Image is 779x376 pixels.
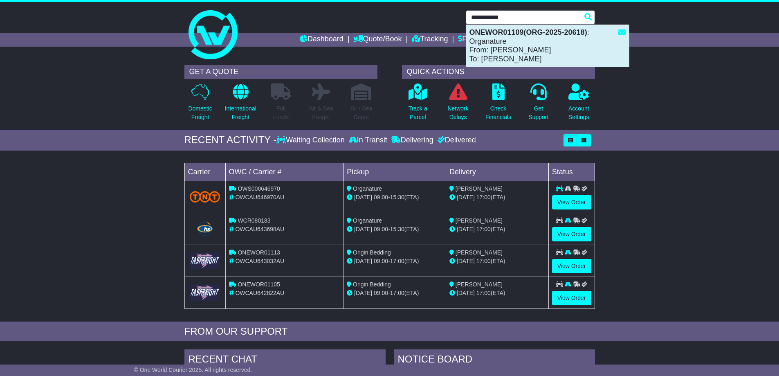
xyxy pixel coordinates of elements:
a: Track aParcel [408,83,428,126]
div: (ETA) [449,193,545,202]
img: TNT_Domestic.png [190,191,220,202]
p: Track a Parcel [409,104,427,122]
span: [PERSON_NAME] [456,185,503,192]
span: [PERSON_NAME] [456,281,503,288]
span: OWCAU643032AU [235,258,284,264]
a: NetworkDelays [447,83,469,126]
span: 17:00 [476,258,491,264]
span: Origin Bedding [353,281,391,288]
span: [DATE] [457,290,475,296]
a: View Order [552,259,591,273]
span: ONEWOR01113 [238,249,280,256]
span: Organature [353,185,382,192]
a: Tracking [412,33,448,47]
span: Organature [353,217,382,224]
div: RECENT ACTIVITY - [184,134,277,146]
p: Domestic Freight [188,104,212,122]
a: Financials [458,33,495,47]
strong: ONEWOR01109(ORG-2025-20618) [469,28,587,36]
span: 09:00 [374,194,388,200]
span: 15:30 [390,226,404,232]
div: - (ETA) [347,289,442,297]
a: View Order [552,227,591,241]
span: 17:00 [476,226,491,232]
span: 09:00 [374,258,388,264]
span: © One World Courier 2025. All rights reserved. [134,367,252,373]
img: GetCarrierServiceLogo [190,284,220,300]
span: [DATE] [457,226,475,232]
span: WCR080183 [238,217,270,224]
div: Delivered [436,136,476,145]
span: Origin Bedding [353,249,391,256]
div: Waiting Collection [276,136,346,145]
div: - (ETA) [347,225,442,234]
p: Account Settings [568,104,589,122]
span: 09:00 [374,290,388,296]
div: GET A QUOTE [184,65,377,79]
span: 17:00 [476,194,491,200]
div: - (ETA) [347,257,442,266]
span: ONEWOR01105 [238,281,280,288]
img: Hunter_Express.png [196,221,214,237]
span: [DATE] [354,194,372,200]
td: Delivery [446,163,548,181]
a: InternationalFreight [224,83,257,126]
p: Full Loads [271,104,291,122]
span: OWCAU646970AU [235,194,284,200]
a: GetSupport [528,83,549,126]
div: (ETA) [449,257,545,266]
td: Carrier [184,163,225,181]
span: 17:00 [390,290,404,296]
span: [PERSON_NAME] [456,249,503,256]
div: QUICK ACTIONS [402,65,595,79]
div: Delivering [389,136,436,145]
td: OWC / Carrier # [225,163,343,181]
p: Get Support [528,104,548,122]
span: [PERSON_NAME] [456,217,503,224]
td: Status [548,163,595,181]
a: Quote/Book [353,33,402,47]
a: DomesticFreight [188,83,212,126]
div: : Organature From: [PERSON_NAME] To: [PERSON_NAME] [466,25,629,67]
div: FROM OUR SUPPORT [184,326,595,338]
img: GetCarrierServiceLogo [190,252,220,268]
a: Dashboard [300,33,343,47]
span: OWCAU643698AU [235,226,284,232]
div: (ETA) [449,289,545,297]
div: NOTICE BOARD [394,349,595,371]
p: Network Delays [447,104,468,122]
a: AccountSettings [568,83,590,126]
div: - (ETA) [347,193,442,202]
span: [DATE] [354,290,372,296]
p: International Freight [225,104,256,122]
div: In Transit [347,136,389,145]
p: Air & Sea Freight [309,104,333,122]
a: View Order [552,195,591,209]
span: OWCAU642822AU [235,290,284,296]
a: View Order [552,291,591,305]
a: CheckFinancials [485,83,512,126]
div: (ETA) [449,225,545,234]
span: 17:00 [390,258,404,264]
span: [DATE] [457,258,475,264]
span: 15:30 [390,194,404,200]
p: Air / Sea Depot [350,104,373,122]
div: RECENT CHAT [184,349,386,371]
span: 17:00 [476,290,491,296]
span: OWS000646970 [238,185,280,192]
p: Check Financials [485,104,511,122]
span: [DATE] [354,258,372,264]
span: 09:00 [374,226,388,232]
td: Pickup [343,163,446,181]
span: [DATE] [457,194,475,200]
span: [DATE] [354,226,372,232]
